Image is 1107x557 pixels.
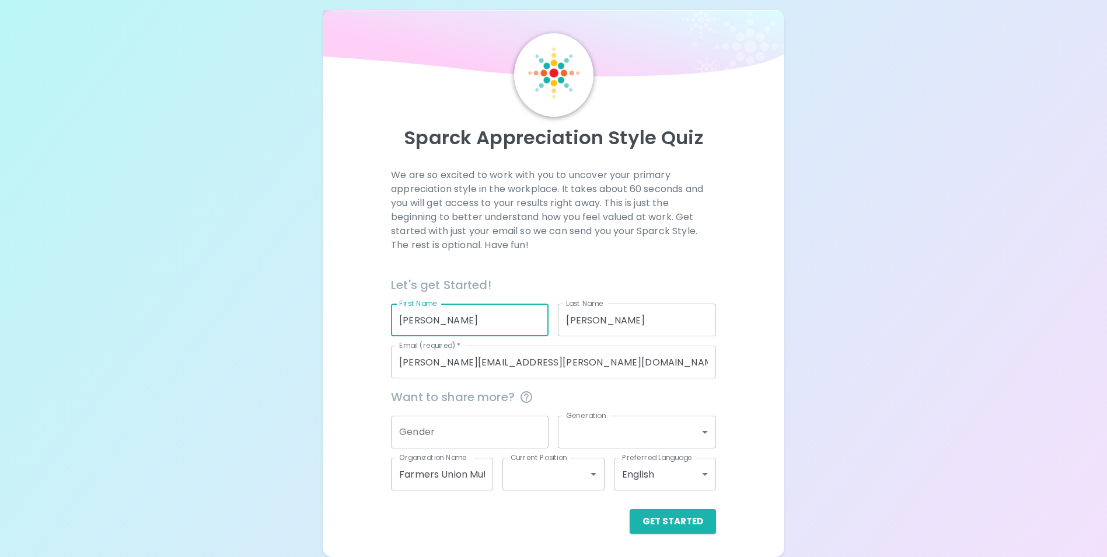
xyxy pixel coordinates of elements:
[519,390,533,404] svg: This information is completely confidential and only used for aggregated appreciation studies at ...
[399,340,461,350] label: Email (required)
[323,10,784,82] img: wave
[528,47,579,99] img: Sparck Logo
[630,509,716,534] button: Get Started
[337,126,770,149] p: Sparck Appreciation Style Quiz
[566,410,606,420] label: Generation
[391,168,716,252] p: We are so excited to work with you to uncover your primary appreciation style in the workplace. I...
[399,298,437,308] label: First Name
[614,458,716,490] div: English
[622,452,692,462] label: Preferred Language
[391,276,716,294] h6: Let's get Started!
[399,452,467,462] label: Organization Name
[391,388,716,406] span: Want to share more?
[566,298,603,308] label: Last Name
[511,452,567,462] label: Current Position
